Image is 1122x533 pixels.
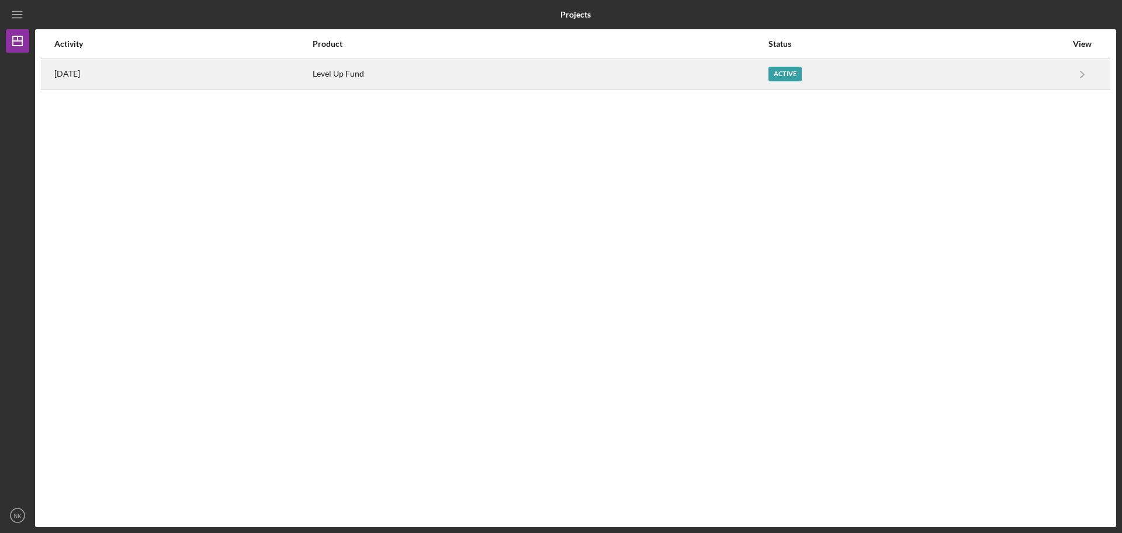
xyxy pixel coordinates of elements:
[768,67,802,81] div: Active
[313,39,767,49] div: Product
[54,69,80,78] time: 2025-08-14 15:15
[54,39,311,49] div: Activity
[560,10,591,19] b: Projects
[313,60,767,89] div: Level Up Fund
[6,504,29,527] button: NK
[13,513,22,519] text: NK
[1068,39,1097,49] div: View
[768,39,1066,49] div: Status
